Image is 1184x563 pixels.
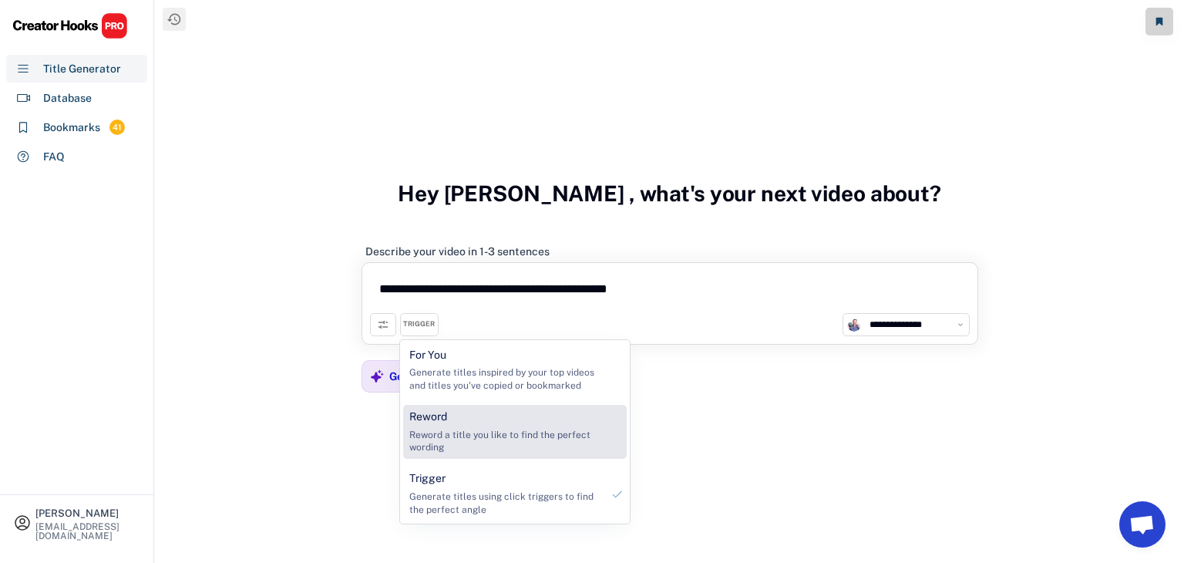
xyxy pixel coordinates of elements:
[365,244,550,258] div: Describe your video in 1-3 sentences
[43,149,65,165] div: FAQ
[43,90,92,106] div: Database
[409,491,601,517] div: Generate titles using click triggers to find the perfect angle
[109,121,125,134] div: 41
[43,120,100,136] div: Bookmarks
[409,348,446,363] div: For You
[409,410,447,425] div: Reword
[409,429,601,455] div: Reword a title you like to find the perfect wording
[35,508,140,518] div: [PERSON_NAME]
[409,366,601,393] div: Generate titles inspired by your top videos and titles you've copied or bookmarked
[389,369,494,383] div: Generate title ideas
[409,471,446,487] div: Trigger
[12,12,128,39] img: CHPRO%20Logo.svg
[398,164,941,223] h3: Hey [PERSON_NAME] , what's your next video about?
[1119,501,1165,548] a: Open chat
[403,319,435,329] div: TRIGGER
[847,318,861,332] img: channels4_profile.jpg
[43,61,121,77] div: Title Generator
[35,522,140,541] div: [EMAIL_ADDRESS][DOMAIN_NAME]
